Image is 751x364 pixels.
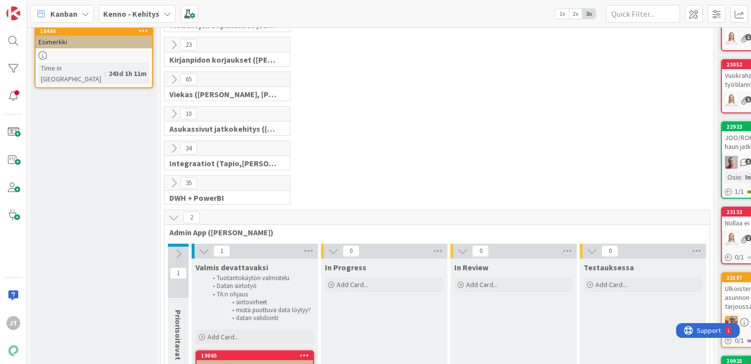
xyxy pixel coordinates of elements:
span: : [741,172,743,182]
span: Add Card... [207,332,239,341]
span: DWH + PowerBI [169,193,277,203]
span: Admin App (Jaakko) [169,227,697,237]
span: 23 [180,39,197,51]
b: Kenno - Kehitys [103,9,159,19]
span: 0 / 1 [735,252,744,262]
span: 0 [601,245,618,257]
span: 65 [180,73,197,85]
li: Tuotantokäytön valmistelu [207,274,313,282]
span: 0 [472,245,489,257]
span: 10 [180,108,197,120]
span: Add Card... [337,280,368,289]
li: TA:n ohjaus [207,291,313,298]
span: Add Card... [466,280,498,289]
span: 3x [582,9,595,19]
span: 34 [180,143,197,154]
div: JT [6,316,20,330]
span: In Progress [325,262,366,272]
span: Support [21,1,45,13]
a: 18466EsimerkkiTime in [GEOGRAPHIC_DATA]:243d 1h 11m [35,26,153,88]
div: 18466 [36,27,152,36]
img: Visit kanbanzone.com [6,6,20,20]
span: 35 [180,177,197,189]
div: 19065 [197,351,313,360]
span: 1x [555,9,569,19]
div: Time in [GEOGRAPHIC_DATA] [39,63,105,84]
div: 18466 [40,28,152,35]
img: HJ [725,156,738,169]
span: Integraatiot (Tapio,Santeri,Marko,HarriJ) [169,158,277,168]
span: 1 [213,245,230,257]
img: SL [725,232,738,245]
div: 19065 [201,352,313,359]
li: Datan siirtotyö [207,282,313,290]
div: 243d 1h 11m [106,68,149,79]
img: avatar [6,344,20,358]
span: Add Card... [595,280,627,289]
span: 2x [569,9,582,19]
span: Kanban [50,8,78,20]
span: 2 [183,212,200,223]
div: Esimerkki [36,36,152,48]
li: mistä puuttuva data löytyy? [207,306,313,314]
img: BN [725,316,738,328]
li: datan validointi [207,314,313,322]
span: 0 / 1 [735,335,744,346]
span: Priorisoitavat [173,310,183,360]
li: siirtovirheet [207,298,313,306]
span: Testauksessa [584,262,634,272]
span: Kirjanpidon korjaukset (Jussi, JaakkoHä) [169,55,277,65]
input: Quick Filter... [606,5,680,23]
span: Viekas (Samuli, Saara, Mika, Pirjo, Keijo, TommiHä, Rasmus) [169,89,277,99]
span: Valmis devattavaksi [196,262,268,272]
img: SL [725,32,738,44]
span: 1 [170,267,187,279]
span: : [105,68,106,79]
span: Asukassivut jatkokehitys (Rasmus, TommiH, Bella) [169,124,277,134]
img: SL [725,94,738,107]
span: In Review [454,262,488,272]
span: 0 [343,245,359,257]
span: 1 / 1 [735,186,744,197]
div: 18466Esimerkki [36,27,152,48]
div: 1 [51,4,54,12]
div: Osio [725,172,741,182]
